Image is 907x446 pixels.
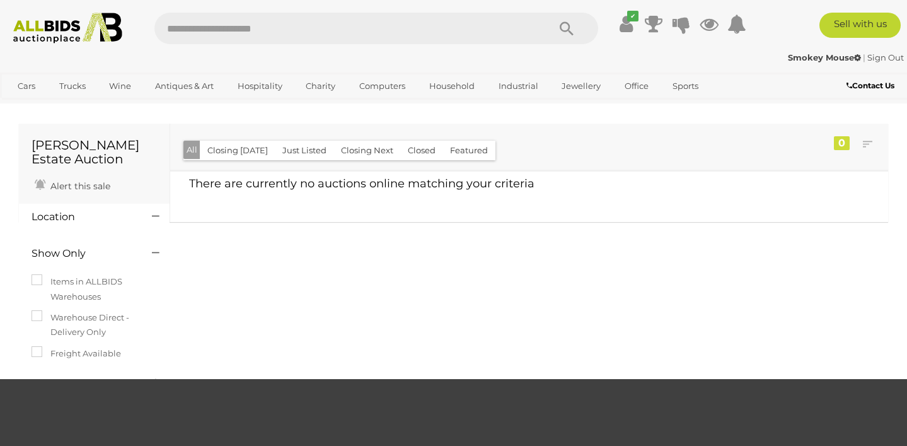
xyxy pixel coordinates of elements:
a: [GEOGRAPHIC_DATA] [9,97,115,117]
i: ✔ [627,11,638,21]
a: Smokey Mouse [788,52,863,62]
a: Trucks [51,76,94,97]
h1: [PERSON_NAME] Estate Auction [32,138,157,166]
button: Closing Next [333,141,401,160]
button: Closing [DATE] [200,141,275,160]
a: Industrial [490,76,546,97]
h4: Show Only [32,248,133,259]
label: Warehouse Direct - Delivery Only [32,310,157,340]
a: Computers [351,76,413,97]
a: Sports [664,76,707,97]
button: Just Listed [275,141,334,160]
a: Contact Us [846,79,898,93]
a: Wine [101,76,139,97]
a: Charity [298,76,344,97]
a: Jewellery [553,76,609,97]
strong: Smokey Mouse [788,52,861,62]
img: Allbids.com.au [7,13,129,44]
a: Household [421,76,483,97]
a: Office [616,76,657,97]
h4: Category [32,378,133,389]
a: Antiques & Art [147,76,222,97]
b: Contact Us [846,81,894,90]
a: Alert this sale [32,175,113,194]
label: Items in ALLBIDS Warehouses [32,274,157,304]
button: All [183,141,200,159]
a: Cars [9,76,43,97]
a: Hospitality [229,76,291,97]
span: There are currently no auctions online matching your criteria [189,177,534,191]
a: ✔ [616,13,635,35]
h4: Location [32,211,133,223]
button: Search [535,13,598,44]
span: | [863,52,865,62]
a: Sell with us [819,13,901,38]
label: Freight Available [32,346,121,361]
div: 0 [834,136,850,150]
button: Featured [442,141,495,160]
span: Alert this sale [47,180,110,192]
a: Sign Out [867,52,904,62]
button: Closed [400,141,443,160]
